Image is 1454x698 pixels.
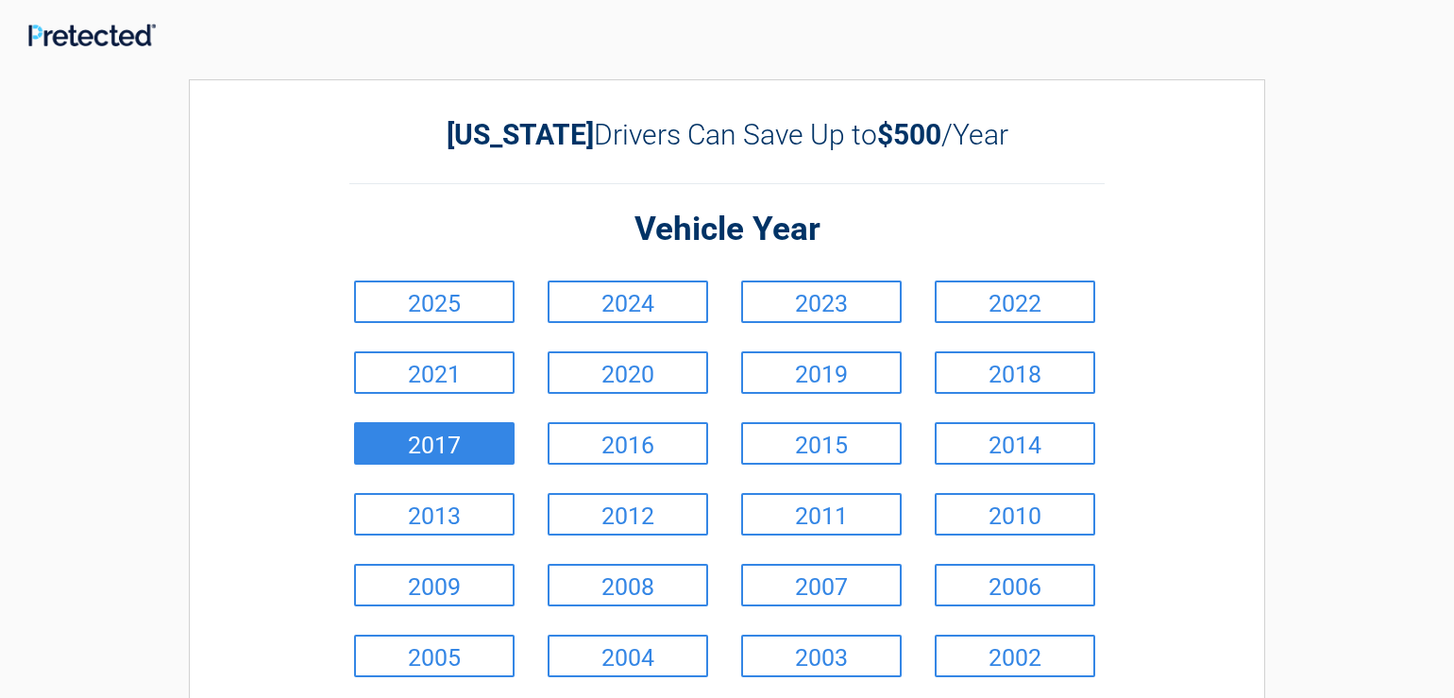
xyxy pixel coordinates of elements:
a: 2006 [935,564,1095,606]
h2: Drivers Can Save Up to /Year [349,118,1105,151]
a: 2019 [741,351,902,394]
a: 2025 [354,281,515,323]
h2: Vehicle Year [349,208,1105,252]
a: 2013 [354,493,515,536]
a: 2018 [935,351,1095,394]
a: 2003 [741,635,902,677]
a: 2012 [548,493,708,536]
img: Main Logo [28,24,156,46]
a: 2011 [741,493,902,536]
a: 2010 [935,493,1095,536]
a: 2015 [741,422,902,465]
b: [US_STATE] [447,118,594,151]
a: 2017 [354,422,515,465]
a: 2016 [548,422,708,465]
a: 2021 [354,351,515,394]
a: 2024 [548,281,708,323]
a: 2002 [935,635,1095,677]
a: 2009 [354,564,515,606]
a: 2007 [741,564,902,606]
a: 2020 [548,351,708,394]
a: 2005 [354,635,515,677]
a: 2008 [548,564,708,606]
a: 2014 [935,422,1095,465]
b: $500 [877,118,941,151]
a: 2004 [548,635,708,677]
a: 2022 [935,281,1095,323]
a: 2023 [741,281,902,323]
